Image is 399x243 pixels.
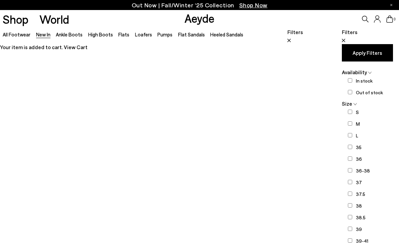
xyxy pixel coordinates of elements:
span: Filters [342,29,358,35]
label: 36 [356,155,362,162]
label: 38.5 [356,214,366,221]
a: Shop [3,13,28,25]
a: High Boots [88,31,113,37]
label: 36-38 [356,167,370,174]
span: Availability [342,69,367,75]
a: Aeyde [184,11,215,25]
label: S [356,109,359,116]
a: Heeled Sandals [210,31,243,37]
p: Out Now | Fall/Winter ‘25 Collection [132,1,268,9]
label: 35 [356,144,362,151]
a: Loafers [135,31,152,37]
label: In stock [356,77,373,84]
a: All Footwear [3,31,30,37]
label: Out of stock [356,89,383,96]
span: Size [342,100,352,107]
label: L [356,132,358,139]
label: 38 [356,202,362,209]
label: 37.5 [356,191,365,198]
span: Navigate to /collections/new-in [239,1,268,9]
a: View Cart [64,44,88,50]
a: Flat Sandals [178,31,205,37]
a: 0 [386,15,393,23]
a: Pumps [157,31,172,37]
span: 0 [393,17,396,21]
label: 39 [356,226,362,233]
label: 37 [356,179,362,186]
a: Ankle Boots [56,31,83,37]
a: World [39,13,69,25]
a: New In [36,31,50,37]
button: Apply Filters [342,44,393,62]
a: Flats [118,31,129,37]
label: M [356,120,360,127]
span: Filters [287,29,303,35]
